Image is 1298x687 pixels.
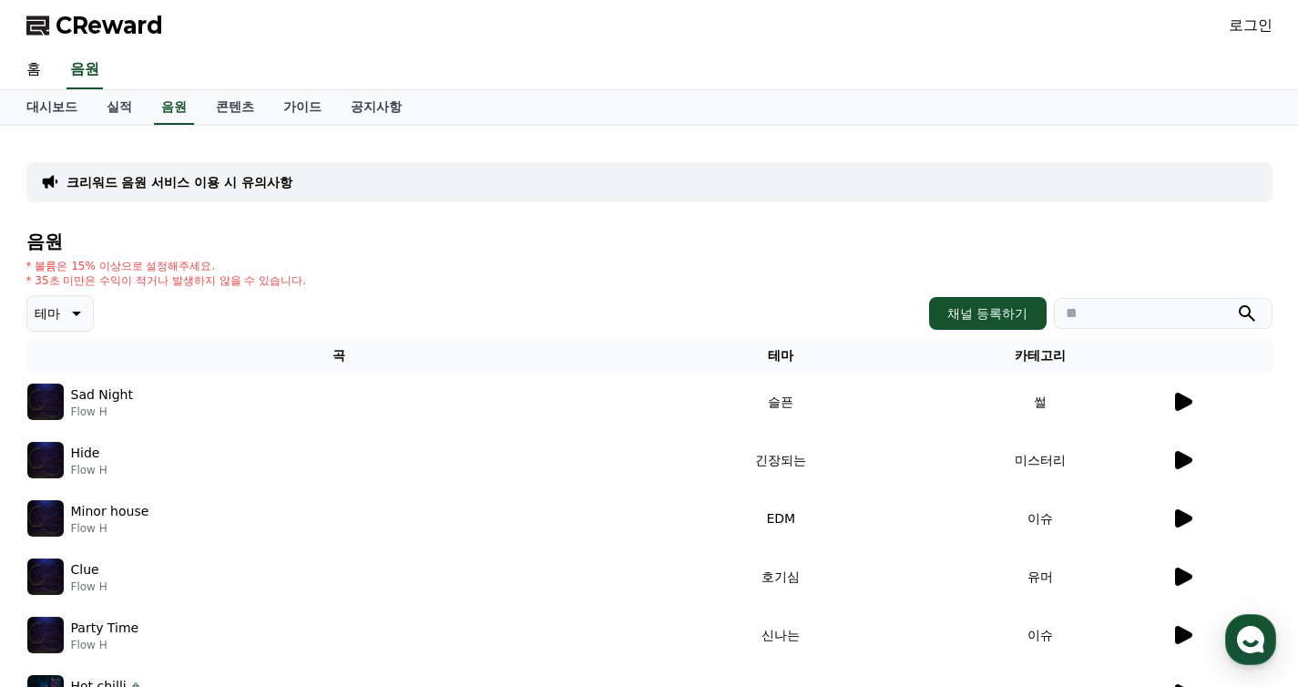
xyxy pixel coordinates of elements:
a: 대시보드 [12,90,92,125]
p: Clue [71,560,99,579]
img: music [27,500,64,537]
td: 미스터리 [911,431,1170,489]
td: EDM [651,489,911,548]
span: CReward [56,11,163,40]
a: 콘텐츠 [201,90,269,125]
h4: 음원 [26,231,1272,251]
p: Flow H [71,579,107,594]
a: 홈 [5,536,120,581]
button: 테마 [26,295,94,332]
td: 신나는 [651,606,911,664]
p: Sad Night [71,385,133,405]
td: 이슈 [911,606,1170,664]
a: CReward [26,11,163,40]
span: 대화 [167,564,189,579]
td: 이슈 [911,489,1170,548]
a: 크리워드 음원 서비스 이용 시 유의사항 [66,173,292,191]
p: Flow H [71,521,149,536]
a: 공지사항 [336,90,416,125]
a: 대화 [120,536,235,581]
p: Hide [71,444,100,463]
p: Minor house [71,502,149,521]
a: 음원 [154,90,194,125]
td: 유머 [911,548,1170,606]
a: 가이드 [269,90,336,125]
p: Flow H [71,405,133,419]
p: Party Time [71,619,139,638]
td: 슬픈 [651,373,911,431]
img: music [27,442,64,478]
td: 긴장되는 [651,431,911,489]
td: 호기심 [651,548,911,606]
span: 홈 [57,563,68,578]
th: 곡 [26,339,651,373]
img: music [27,384,64,420]
a: 홈 [12,51,56,89]
p: * 35초 미만은 수익이 적거나 발생하지 않을 수 있습니다. [26,273,307,288]
a: 설정 [235,536,350,581]
a: 음원 [66,51,103,89]
p: Flow H [71,638,139,652]
a: 로그인 [1229,15,1272,36]
th: 카테고리 [911,339,1170,373]
a: 실적 [92,90,147,125]
p: Flow H [71,463,107,477]
img: music [27,617,64,653]
p: * 볼륨은 15% 이상으로 설정해주세요. [26,259,307,273]
p: 테마 [35,301,60,326]
button: 채널 등록하기 [929,297,1046,330]
td: 썰 [911,373,1170,431]
th: 테마 [651,339,911,373]
span: 설정 [281,563,303,578]
img: music [27,559,64,595]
